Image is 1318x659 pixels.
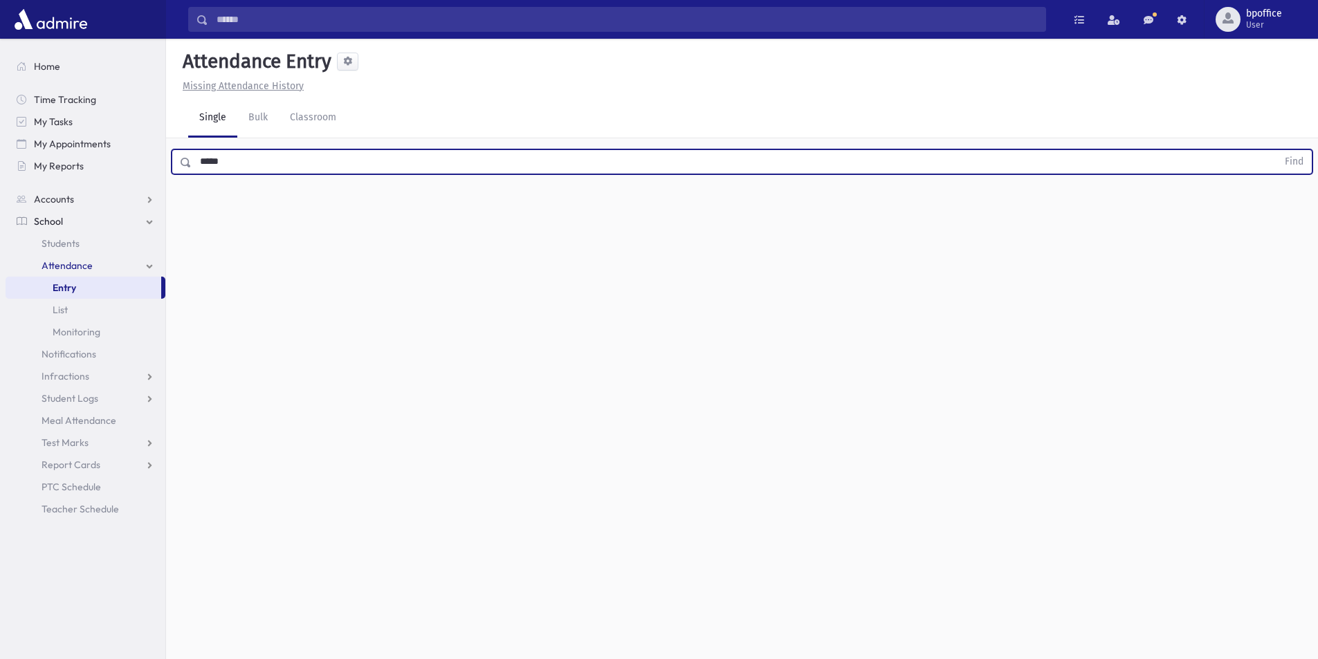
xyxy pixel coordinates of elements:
a: Test Marks [6,431,165,454]
span: Notifications [42,348,96,360]
input: Search [208,7,1045,32]
a: Infractions [6,365,165,387]
span: Report Cards [42,458,100,471]
a: Meal Attendance [6,409,165,431]
a: My Appointments [6,133,165,155]
span: Accounts [34,193,74,205]
a: Accounts [6,188,165,210]
u: Missing Attendance History [183,80,304,92]
a: Classroom [279,99,347,138]
span: My Appointments [34,138,111,150]
span: Test Marks [42,436,89,449]
a: List [6,299,165,321]
a: Student Logs [6,387,165,409]
span: bpoffice [1246,8,1282,19]
span: Attendance [42,259,93,272]
span: Entry [53,281,76,294]
span: Infractions [42,370,89,382]
h5: Attendance Entry [177,50,331,73]
span: School [34,215,63,228]
span: My Reports [34,160,84,172]
span: Students [42,237,80,250]
span: Time Tracking [34,93,96,106]
a: Bulk [237,99,279,138]
a: Report Cards [6,454,165,476]
span: PTC Schedule [42,481,101,493]
a: Entry [6,277,161,299]
a: Time Tracking [6,89,165,111]
span: Teacher Schedule [42,503,119,515]
a: Attendance [6,254,165,277]
a: Monitoring [6,321,165,343]
a: School [6,210,165,232]
span: My Tasks [34,115,73,128]
a: My Reports [6,155,165,177]
a: Single [188,99,237,138]
span: Meal Attendance [42,414,116,427]
a: Home [6,55,165,77]
a: Missing Attendance History [177,80,304,92]
span: Monitoring [53,326,100,338]
a: PTC Schedule [6,476,165,498]
span: Home [34,60,60,73]
a: Teacher Schedule [6,498,165,520]
span: Student Logs [42,392,98,405]
a: Notifications [6,343,165,365]
button: Find [1276,150,1312,174]
span: List [53,304,68,316]
span: User [1246,19,1282,30]
a: Students [6,232,165,254]
a: My Tasks [6,111,165,133]
img: AdmirePro [11,6,91,33]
